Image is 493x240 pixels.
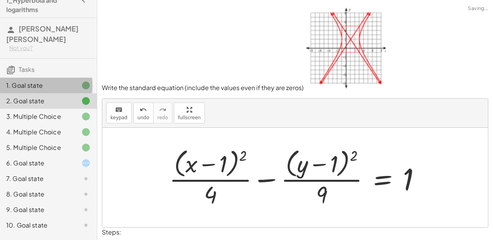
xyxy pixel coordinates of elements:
i: keyboard [115,105,122,115]
span: keypad [110,115,128,120]
span: Saving… [468,5,488,12]
p: Write the standard equation (include the values even if they are zeros) [102,5,488,92]
img: 238990a44310546871f3f4380d17ca2b5005e65246ea4ca8d317ec10939e4e0e.png [304,5,386,90]
i: Task not started. [81,174,91,183]
button: redoredo [153,103,172,123]
button: keyboardkeypad [106,103,132,123]
i: Task finished. [81,96,91,106]
span: [PERSON_NAME] [PERSON_NAME] [6,24,79,43]
div: 6. Goal state [6,158,69,168]
div: 9. Goal state [6,205,69,214]
span: Tasks [19,65,35,73]
span: undo [138,115,149,120]
span: fullscreen [178,115,201,120]
i: Task not started. [81,205,91,214]
i: Task finished. [81,81,91,90]
i: Task not started. [81,221,91,230]
i: redo [159,105,166,115]
div: 10. Goal state [6,221,69,230]
i: undo [140,105,147,115]
i: Task started. [81,158,91,168]
div: 3. Multiple Choice [6,112,69,121]
label: Steps: [102,228,121,236]
span: redo [157,115,168,120]
div: 4. Multiple Choice [6,127,69,137]
i: Task finished. [81,127,91,137]
button: undoundo [133,103,154,123]
div: 5. Multiple Choice [6,143,69,152]
div: 8. Goal state [6,190,69,199]
i: Task not started. [81,190,91,199]
div: 1. Goal state [6,81,69,90]
i: Task finished. [81,143,91,152]
div: Not you? [9,44,91,52]
div: 2. Goal state [6,96,69,106]
i: Task finished. [81,112,91,121]
div: 7. Goal state [6,174,69,183]
button: fullscreen [174,103,205,123]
